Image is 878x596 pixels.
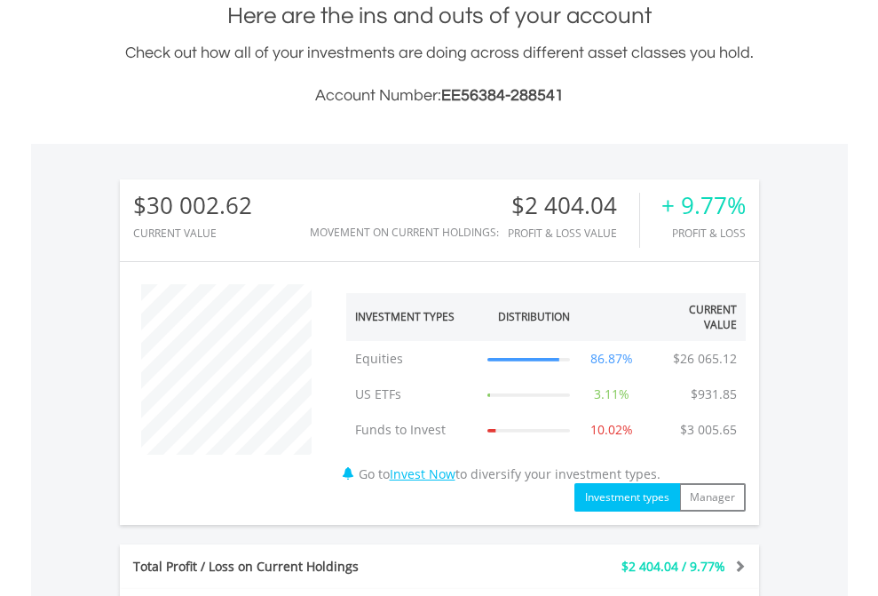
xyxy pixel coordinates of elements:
div: CURRENT VALUE [133,227,252,239]
button: Investment types [574,483,680,512]
div: Movement on Current Holdings: [310,226,499,238]
td: 3.11% [579,377,645,412]
td: Funds to Invest [346,412,479,448]
td: US ETFs [346,377,479,412]
div: $30 002.62 [133,193,252,219]
div: Go to to diversify your investment types. [333,275,759,512]
div: Distribution [498,309,570,324]
div: $2 404.04 [508,193,639,219]
button: Manager [679,483,746,512]
div: Total Profit / Loss on Current Holdings [120,558,493,576]
div: Check out how all of your investments are doing across different asset classes you hold. [120,41,759,108]
div: + 9.77% [661,193,746,219]
div: Profit & Loss Value [508,227,639,239]
span: $2 404.04 / 9.77% [621,558,725,575]
span: EE56384-288541 [441,87,564,104]
td: $26 065.12 [664,341,746,377]
td: $3 005.65 [671,412,746,448]
h3: Account Number: [120,83,759,108]
th: Investment Types [346,293,479,341]
td: $931.85 [682,377,746,412]
td: 10.02% [579,412,645,448]
td: 86.87% [579,341,645,377]
td: Equities [346,341,479,377]
div: Profit & Loss [661,227,746,239]
a: Invest Now [390,465,455,482]
th: Current Value [645,293,746,341]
